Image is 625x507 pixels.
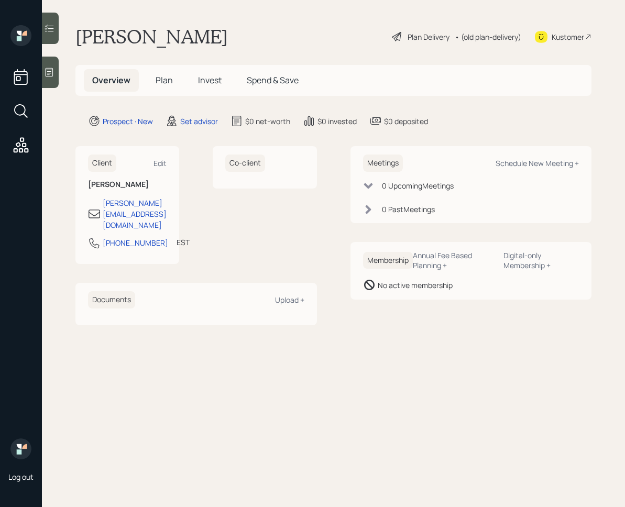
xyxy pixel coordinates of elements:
[180,116,218,127] div: Set advisor
[247,74,299,86] span: Spend & Save
[8,472,34,482] div: Log out
[363,155,403,172] h6: Meetings
[103,197,167,230] div: [PERSON_NAME][EMAIL_ADDRESS][DOMAIN_NAME]
[75,25,228,48] h1: [PERSON_NAME]
[153,158,167,168] div: Edit
[177,237,190,248] div: EST
[503,250,579,270] div: Digital-only Membership +
[103,116,153,127] div: Prospect · New
[378,280,453,291] div: No active membership
[10,438,31,459] img: retirable_logo.png
[225,155,265,172] h6: Co-client
[92,74,130,86] span: Overview
[363,252,413,269] h6: Membership
[198,74,222,86] span: Invest
[408,31,449,42] div: Plan Delivery
[552,31,584,42] div: Kustomer
[496,158,579,168] div: Schedule New Meeting +
[103,237,168,248] div: [PHONE_NUMBER]
[413,250,496,270] div: Annual Fee Based Planning +
[88,291,135,308] h6: Documents
[88,180,167,189] h6: [PERSON_NAME]
[384,116,428,127] div: $0 deposited
[88,155,116,172] h6: Client
[317,116,357,127] div: $0 invested
[245,116,290,127] div: $0 net-worth
[156,74,173,86] span: Plan
[275,295,304,305] div: Upload +
[382,204,435,215] div: 0 Past Meeting s
[382,180,454,191] div: 0 Upcoming Meeting s
[455,31,521,42] div: • (old plan-delivery)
